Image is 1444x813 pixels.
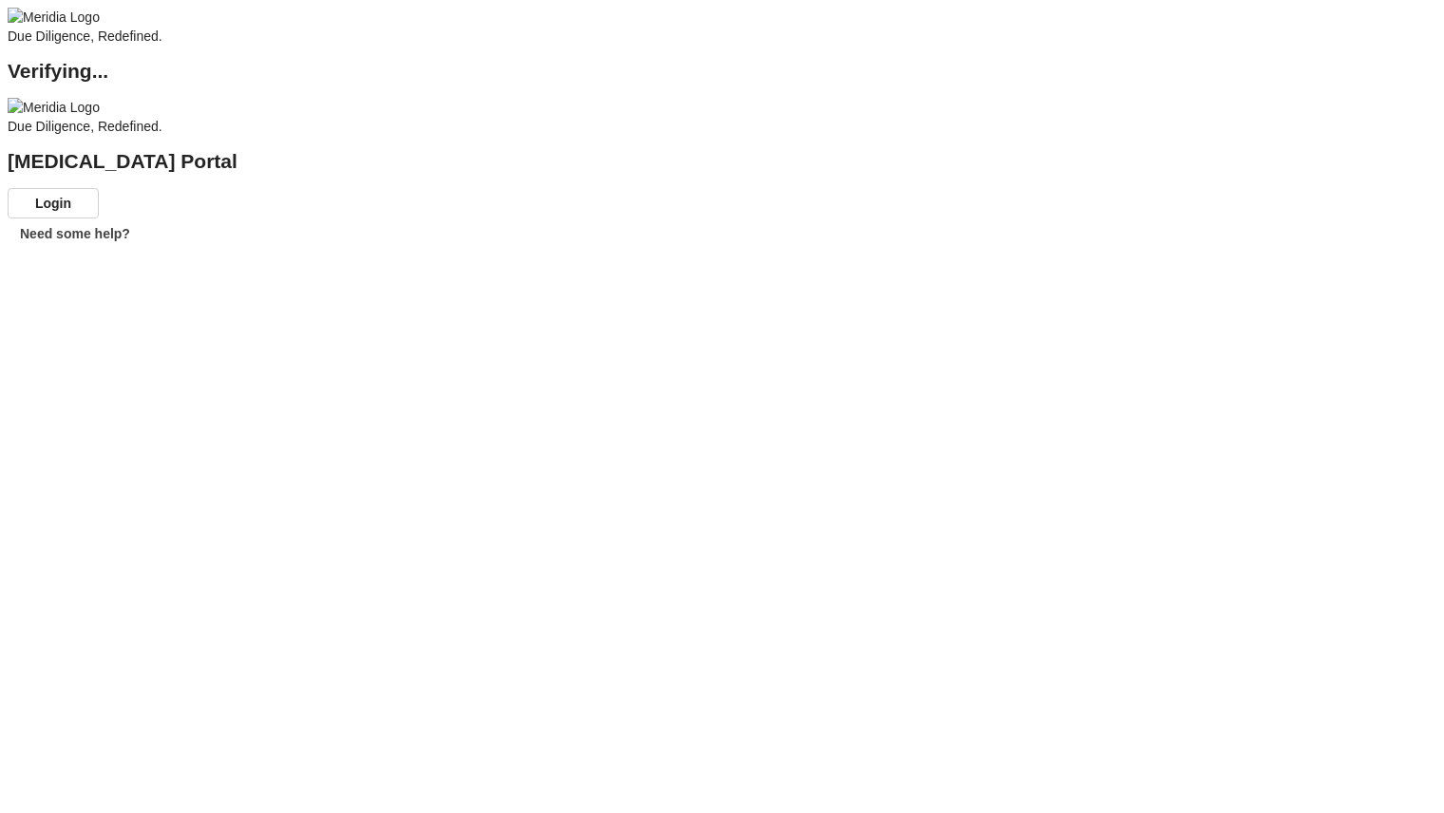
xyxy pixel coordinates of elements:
img: Meridia Logo [8,8,100,27]
span: Due Diligence, Redefined. [8,119,162,134]
img: Meridia Logo [8,98,100,117]
button: Login [8,188,99,218]
h2: [MEDICAL_DATA] Portal [8,152,1436,171]
h2: Verifying... [8,62,1436,81]
span: Due Diligence, Redefined. [8,28,162,44]
button: Need some help? [8,218,142,249]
